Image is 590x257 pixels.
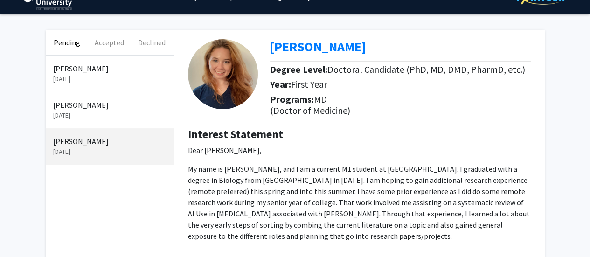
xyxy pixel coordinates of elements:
[53,147,166,157] p: [DATE]
[291,78,327,90] span: First Year
[7,215,40,250] iframe: Chat
[53,99,166,111] p: [PERSON_NAME]
[53,136,166,147] p: [PERSON_NAME]
[270,93,314,105] b: Programs:
[53,63,166,74] p: [PERSON_NAME]
[270,38,366,55] b: [PERSON_NAME]
[188,39,258,109] img: Profile Picture
[270,38,366,55] a: Opens in a new tab
[188,127,283,141] b: Interest Statement
[270,93,350,116] span: MD (Doctor of Medicine)
[270,78,291,90] b: Year:
[327,63,525,75] span: Doctoral Candidate (PhD, MD, DMD, PharmD, etc.)
[270,63,327,75] b: Degree Level:
[53,111,166,120] p: [DATE]
[88,30,131,55] button: Accepted
[188,163,531,242] p: My name is [PERSON_NAME], and I am a current M1 student at [GEOGRAPHIC_DATA]. I graduated with a ...
[53,74,166,84] p: [DATE]
[46,30,88,55] button: Pending
[131,30,173,55] button: Declined
[188,145,531,156] p: Dear [PERSON_NAME],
